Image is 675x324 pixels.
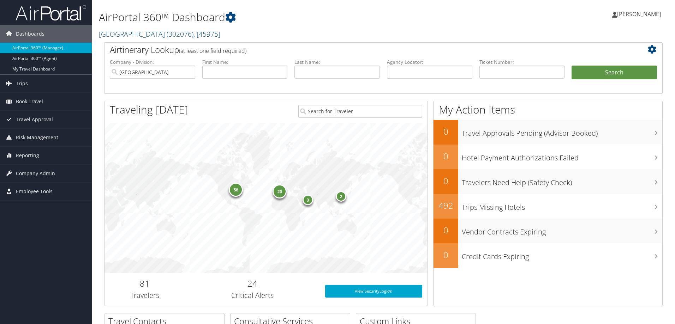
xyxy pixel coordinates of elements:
[110,44,610,56] h2: Airtinerary Lookup
[202,59,288,66] label: First Name:
[179,47,246,55] span: (at least one field required)
[16,111,53,128] span: Travel Approval
[229,183,243,197] div: 56
[16,75,28,92] span: Trips
[434,175,458,187] h2: 0
[191,291,315,300] h3: Critical Alerts
[303,195,313,205] div: 3
[99,10,478,25] h1: AirPortal 360™ Dashboard
[99,29,220,39] a: [GEOGRAPHIC_DATA]
[462,248,662,262] h3: Credit Cards Expiring
[434,150,458,162] h2: 0
[16,93,43,110] span: Book Travel
[294,59,380,66] label: Last Name:
[462,199,662,212] h3: Trips Missing Hotels
[462,224,662,237] h3: Vendor Contracts Expiring
[617,10,661,18] span: [PERSON_NAME]
[110,277,180,289] h2: 81
[110,102,188,117] h1: Traveling [DATE]
[612,4,668,25] a: [PERSON_NAME]
[462,149,662,163] h3: Hotel Payment Authorizations Failed
[434,243,662,268] a: 0Credit Cards Expiring
[434,126,458,137] h2: 0
[479,59,565,66] label: Ticket Number:
[434,249,458,261] h2: 0
[387,59,472,66] label: Agency Locator:
[434,145,662,169] a: 0Hotel Payment Authorizations Failed
[434,219,662,243] a: 0Vendor Contracts Expiring
[434,169,662,194] a: 0Travelers Need Help (Safety Check)
[434,120,662,145] a: 0Travel Approvals Pending (Advisor Booked)
[16,5,86,21] img: airportal-logo.png
[325,285,422,298] a: View SecurityLogic®
[16,183,53,200] span: Employee Tools
[298,105,422,118] input: Search for Traveler
[16,25,44,43] span: Dashboards
[110,59,195,66] label: Company - Division:
[273,184,287,198] div: 20
[572,66,657,80] button: Search
[16,165,55,182] span: Company Admin
[16,147,39,164] span: Reporting
[434,224,458,236] h2: 0
[193,29,220,39] span: , [ 45975 ]
[434,194,662,219] a: 492Trips Missing Hotels
[434,102,662,117] h1: My Action Items
[167,29,193,39] span: ( 302076 )
[191,277,315,289] h2: 24
[462,174,662,188] h3: Travelers Need Help (Safety Check)
[16,129,58,146] span: Risk Management
[336,191,346,202] div: 2
[462,125,662,138] h3: Travel Approvals Pending (Advisor Booked)
[110,291,180,300] h3: Travelers
[434,200,458,212] h2: 492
